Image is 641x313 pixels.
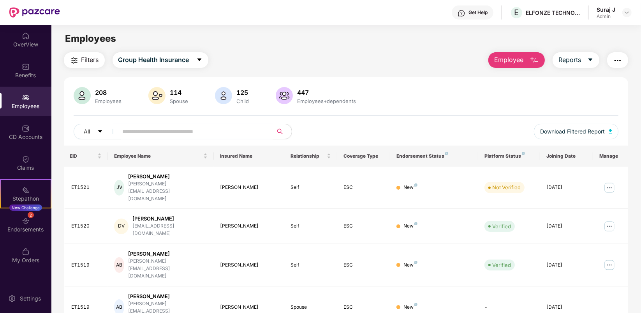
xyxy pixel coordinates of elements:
[291,304,331,311] div: Spouse
[70,153,96,159] span: EID
[118,55,189,65] span: Group Health Insurance
[494,55,523,65] span: Employee
[220,261,278,269] div: [PERSON_NAME]
[337,146,390,167] th: Coverage Type
[70,56,79,65] img: svg+xml;base64,PHN2ZyB4bWxucz0iaHR0cDovL3d3dy53My5vcmcvMjAwMC9zdmciIHdpZHRoPSIyNCIgaGVpZ2h0PSIyNC...
[546,304,587,311] div: [DATE]
[84,127,90,136] span: All
[94,89,123,96] div: 208
[343,304,384,311] div: ESC
[220,222,278,230] div: [PERSON_NAME]
[540,127,605,136] span: Download Filtered Report
[72,184,102,191] div: ET1521
[597,6,615,13] div: Suraj J
[8,295,16,302] img: svg+xml;base64,PHN2ZyBpZD0iU2V0dGluZy0yMHgyMCIgeG1sbnM9Imh0dHA6Ly93d3cudzMub3JnLzIwMDAvc3ZnIiB3aW...
[65,33,116,44] span: Employees
[18,295,43,302] div: Settings
[597,13,615,20] div: Admin
[64,146,108,167] th: EID
[114,257,125,273] div: AB
[114,180,125,196] div: JV
[72,222,102,230] div: ET1520
[22,32,30,40] img: svg+xml;base64,PHN2ZyBpZD0iSG9tZSIgeG1sbnM9Imh0dHA6Ly93d3cudzMub3JnLzIwMDAvc3ZnIiB3aWR0aD0iMjAiIG...
[284,146,337,167] th: Relationship
[609,129,613,133] img: svg+xml;base64,PHN2ZyB4bWxucz0iaHR0cDovL3d3dy53My5vcmcvMjAwMC9zdmciIHhtbG5zOnhsaW5rPSJodHRwOi8vd3...
[291,184,331,191] div: Self
[22,63,30,71] img: svg+xml;base64,PHN2ZyBpZD0iQmVuZWZpdHMiIHhtbG5zPSJodHRwOi8vd3d3LnczLm9yZy8yMDAwL3N2ZyIgd2lkdGg9Ij...
[530,56,539,65] img: svg+xml;base64,PHN2ZyB4bWxucz0iaHR0cDovL3d3dy53My5vcmcvMjAwMC9zdmciIHhtbG5zOnhsaW5rPSJodHRwOi8vd3...
[22,94,30,101] img: svg+xml;base64,PHN2ZyBpZD0iRW1wbG95ZWVzIiB4bWxucz0iaHR0cDovL3d3dy53My5vcmcvMjAwMC9zdmciIHdpZHRoPS...
[526,9,580,16] div: ELFONZE TECHNOLOGIES PRIVATE LIMITED
[603,220,616,233] img: manageButton
[9,205,42,211] div: New Challenge
[414,303,417,306] img: svg+xml;base64,PHN2ZyB4bWxucz0iaHR0cDovL3d3dy53My5vcmcvMjAwMC9zdmciIHdpZHRoPSI4IiBoZWlnaHQ9IjgiIH...
[553,52,599,68] button: Reportscaret-down
[74,124,121,139] button: Allcaret-down
[396,153,472,159] div: Endorsement Status
[128,250,207,258] div: [PERSON_NAME]
[81,55,99,65] span: Filters
[128,173,207,180] div: [PERSON_NAME]
[132,222,208,237] div: [EMAIL_ADDRESS][DOMAIN_NAME]
[403,261,417,269] div: New
[414,261,417,264] img: svg+xml;base64,PHN2ZyB4bWxucz0iaHR0cDovL3d3dy53My5vcmcvMjAwMC9zdmciIHdpZHRoPSI4IiBoZWlnaHQ9IjgiIH...
[74,87,91,104] img: svg+xml;base64,PHN2ZyB4bWxucz0iaHR0cDovL3d3dy53My5vcmcvMjAwMC9zdmciIHhtbG5zOnhsaW5rPSJodHRwOi8vd3...
[235,89,251,96] div: 125
[72,261,102,269] div: ET1519
[291,222,331,230] div: Self
[94,98,123,104] div: Employees
[414,222,417,225] img: svg+xml;base64,PHN2ZyB4bWxucz0iaHR0cDovL3d3dy53My5vcmcvMjAwMC9zdmciIHdpZHRoPSI4IiBoZWlnaHQ9IjgiIH...
[414,183,417,187] img: svg+xml;base64,PHN2ZyB4bWxucz0iaHR0cDovL3d3dy53My5vcmcvMjAwMC9zdmciIHdpZHRoPSI4IiBoZWlnaHQ9IjgiIH...
[492,222,511,230] div: Verified
[484,153,534,159] div: Platform Status
[132,215,208,222] div: [PERSON_NAME]
[603,181,616,194] img: manageButton
[445,152,448,155] img: svg+xml;base64,PHN2ZyB4bWxucz0iaHR0cDovL3d3dy53My5vcmcvMjAwMC9zdmciIHdpZHRoPSI4IiBoZWlnaHQ9IjgiIH...
[22,155,30,163] img: svg+xml;base64,PHN2ZyBpZD0iQ2xhaW0iIHhtbG5zPSJodHRwOi8vd3d3LnczLm9yZy8yMDAwL3N2ZyIgd2lkdGg9IjIwIi...
[22,124,30,132] img: svg+xml;base64,PHN2ZyBpZD0iQ0RfQWNjb3VudHMiIGRhdGEtbmFtZT0iQ0QgQWNjb3VudHMiIHhtbG5zPSJodHRwOi8vd3...
[546,261,587,269] div: [DATE]
[128,258,207,280] div: [PERSON_NAME][EMAIL_ADDRESS][DOMAIN_NAME]
[534,124,619,139] button: Download Filtered Report
[624,9,630,16] img: svg+xml;base64,PHN2ZyBpZD0iRHJvcGRvd24tMzJ4MzIiIHhtbG5zPSJodHRwOi8vd3d3LnczLm9yZy8yMDAwL3N2ZyIgd2...
[613,56,622,65] img: svg+xml;base64,PHN2ZyB4bWxucz0iaHR0cDovL3d3dy53My5vcmcvMjAwMC9zdmciIHdpZHRoPSIyNCIgaGVpZ2h0PSIyNC...
[108,146,214,167] th: Employee Name
[9,7,60,18] img: New Pazcare Logo
[403,222,417,230] div: New
[343,222,384,230] div: ESC
[291,261,331,269] div: Self
[558,55,581,65] span: Reports
[587,57,593,64] span: caret-down
[488,52,545,68] button: Employee
[296,89,358,96] div: 447
[291,153,325,159] span: Relationship
[468,9,488,16] div: Get Help
[22,186,30,194] img: svg+xml;base64,PHN2ZyB4bWxucz0iaHR0cDovL3d3dy53My5vcmcvMjAwMC9zdmciIHdpZHRoPSIyMSIgaGVpZ2h0PSIyMC...
[128,180,207,203] div: [PERSON_NAME][EMAIL_ADDRESS][DOMAIN_NAME]
[343,261,384,269] div: ESC
[492,261,511,269] div: Verified
[215,87,232,104] img: svg+xml;base64,PHN2ZyB4bWxucz0iaHR0cDovL3d3dy53My5vcmcvMjAwMC9zdmciIHhtbG5zOnhsaW5rPSJodHRwOi8vd3...
[546,184,587,191] div: [DATE]
[273,128,288,135] span: search
[235,98,251,104] div: Child
[64,52,105,68] button: Filters
[276,87,293,104] img: svg+xml;base64,PHN2ZyB4bWxucz0iaHR0cDovL3d3dy53My5vcmcvMjAwMC9zdmciIHhtbG5zOnhsaW5rPSJodHRwOi8vd3...
[196,57,203,64] span: caret-down
[97,129,103,135] span: caret-down
[169,89,190,96] div: 114
[458,9,465,17] img: svg+xml;base64,PHN2ZyBpZD0iSGVscC0zMngzMiIgeG1sbnM9Imh0dHA6Ly93d3cudzMub3JnLzIwMDAvc3ZnIiB3aWR0aD...
[22,217,30,225] img: svg+xml;base64,PHN2ZyBpZD0iRW5kb3JzZW1lbnRzIiB4bWxucz0iaHR0cDovL3d3dy53My5vcmcvMjAwMC9zdmciIHdpZH...
[214,146,284,167] th: Insured Name
[540,146,593,167] th: Joining Date
[72,304,102,311] div: ET1519
[22,248,30,256] img: svg+xml;base64,PHN2ZyBpZD0iTXlfT3JkZXJzIiBkYXRhLW5hbWU9Ik15IE9yZGVycyIgeG1sbnM9Imh0dHA6Ly93d3cudz...
[403,304,417,311] div: New
[593,146,629,167] th: Manage
[28,212,34,218] div: 2
[603,259,616,271] img: manageButton
[113,52,208,68] button: Group Health Insurancecaret-down
[1,195,51,203] div: Stepathon
[296,98,358,104] div: Employees+dependents
[522,152,525,155] img: svg+xml;base64,PHN2ZyB4bWxucz0iaHR0cDovL3d3dy53My5vcmcvMjAwMC9zdmciIHdpZHRoPSI4IiBoZWlnaHQ9IjgiIH...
